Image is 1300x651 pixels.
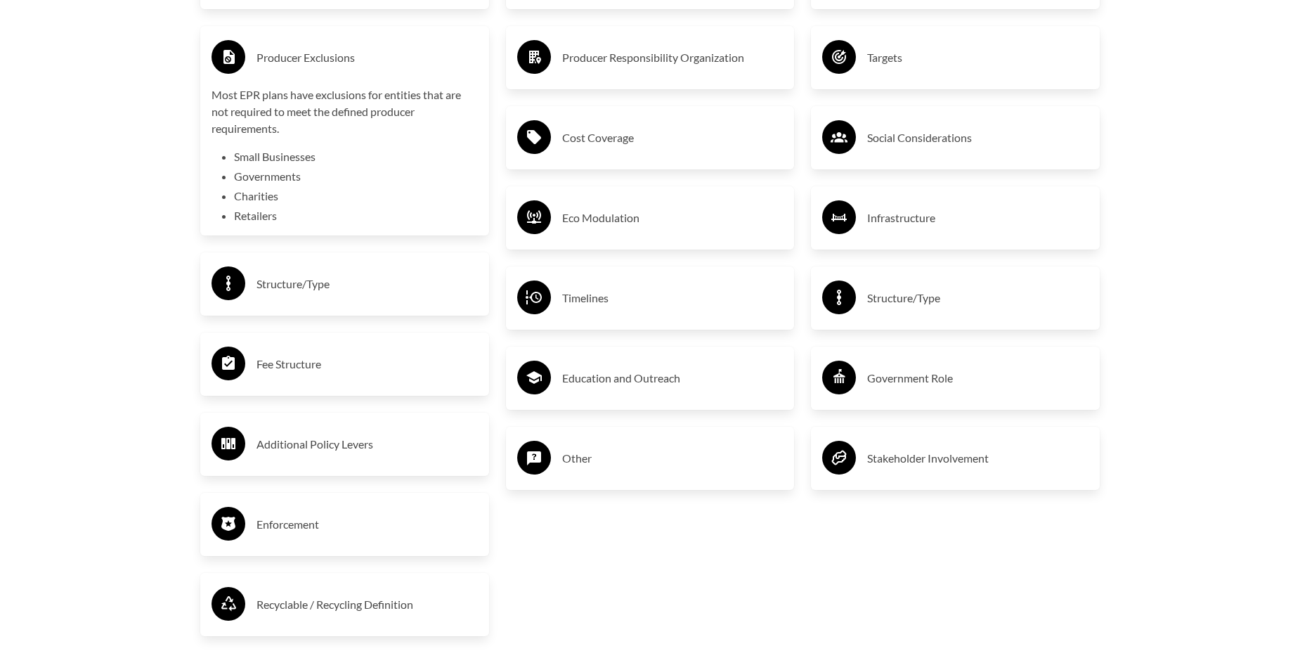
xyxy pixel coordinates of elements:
h3: Education and Outreach [562,367,784,389]
h3: Other [562,447,784,470]
h3: Stakeholder Involvement [867,447,1088,470]
h3: Structure/Type [867,287,1088,309]
h3: Enforcement [256,513,478,536]
li: Small Businesses [234,148,478,165]
p: Most EPR plans have exclusions for entities that are not required to meet the defined producer re... [212,86,478,137]
h3: Infrastructure [867,207,1088,229]
h3: Cost Coverage [562,127,784,149]
h3: Eco Modulation [562,207,784,229]
h3: Targets [867,46,1088,69]
li: Governments [234,168,478,185]
li: Retailers [234,207,478,224]
h3: Recyclable / Recycling Definition [256,593,478,616]
h3: Additional Policy Levers [256,433,478,456]
h3: Structure/Type [256,273,478,295]
h3: Social Considerations [867,127,1088,149]
h3: Timelines [562,287,784,309]
h3: Producer Responsibility Organization [562,46,784,69]
li: Charities [234,188,478,205]
h3: Government Role [867,367,1088,389]
h3: Fee Structure [256,353,478,375]
h3: Producer Exclusions [256,46,478,69]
